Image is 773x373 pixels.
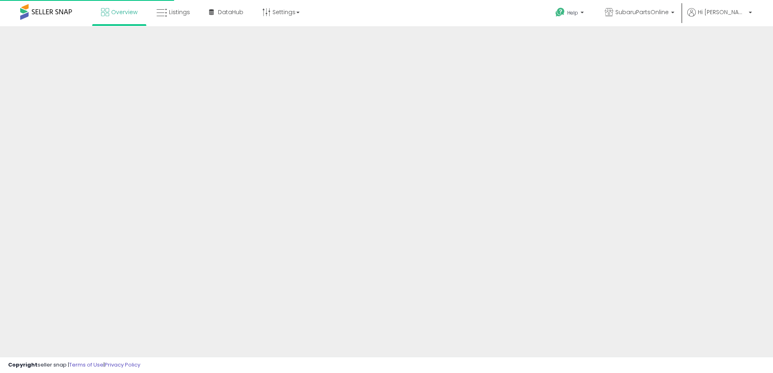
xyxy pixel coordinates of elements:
a: Privacy Policy [105,361,140,369]
span: DataHub [218,8,243,16]
strong: Copyright [8,361,38,369]
a: Help [549,1,592,26]
span: Hi [PERSON_NAME] [698,8,746,16]
a: Terms of Use [69,361,103,369]
span: Overview [111,8,137,16]
a: Hi [PERSON_NAME] [687,8,752,26]
i: Get Help [555,7,565,17]
span: Listings [169,8,190,16]
span: Help [567,9,578,16]
span: SubaruPartsOnline [615,8,669,16]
